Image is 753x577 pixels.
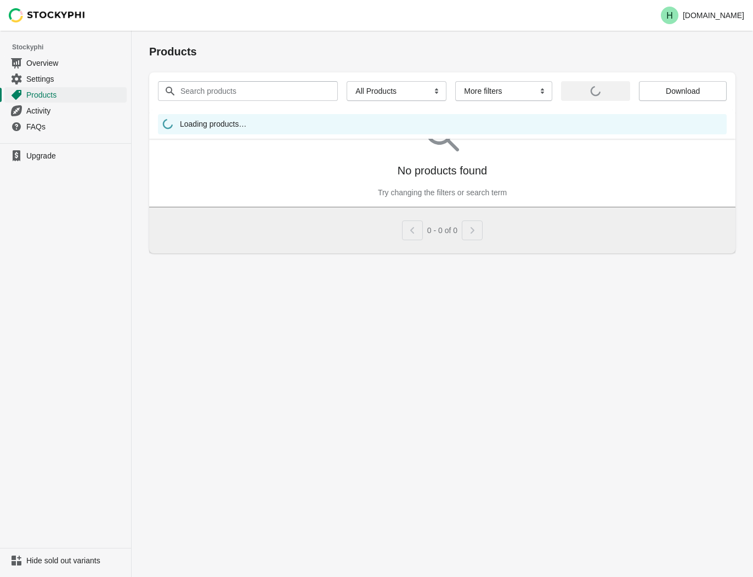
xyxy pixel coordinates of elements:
[661,7,678,24] span: Avatar with initials H
[378,187,507,198] p: Try changing the filters or search term
[149,44,735,59] h1: Products
[4,71,127,87] a: Settings
[180,81,318,101] input: Search products
[4,55,127,71] a: Overview
[26,105,124,116] span: Activity
[26,121,124,132] span: FAQs
[26,89,124,100] span: Products
[683,11,744,20] p: [DOMAIN_NAME]
[398,163,487,178] p: No products found
[26,73,124,84] span: Settings
[4,553,127,568] a: Hide sold out variants
[4,118,127,134] a: FAQs
[26,555,124,566] span: Hide sold out variants
[9,8,86,22] img: Stockyphi
[12,42,131,53] span: Stockyphi
[4,148,127,163] a: Upgrade
[427,226,457,235] span: 0 - 0 of 0
[666,87,700,95] span: Download
[666,11,673,20] text: H
[639,81,727,101] button: Download
[4,103,127,118] a: Activity
[402,216,483,240] nav: Pagination
[26,58,124,69] span: Overview
[656,4,749,26] button: Avatar with initials H[DOMAIN_NAME]
[180,118,246,132] span: Loading products…
[4,87,127,103] a: Products
[26,150,124,161] span: Upgrade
